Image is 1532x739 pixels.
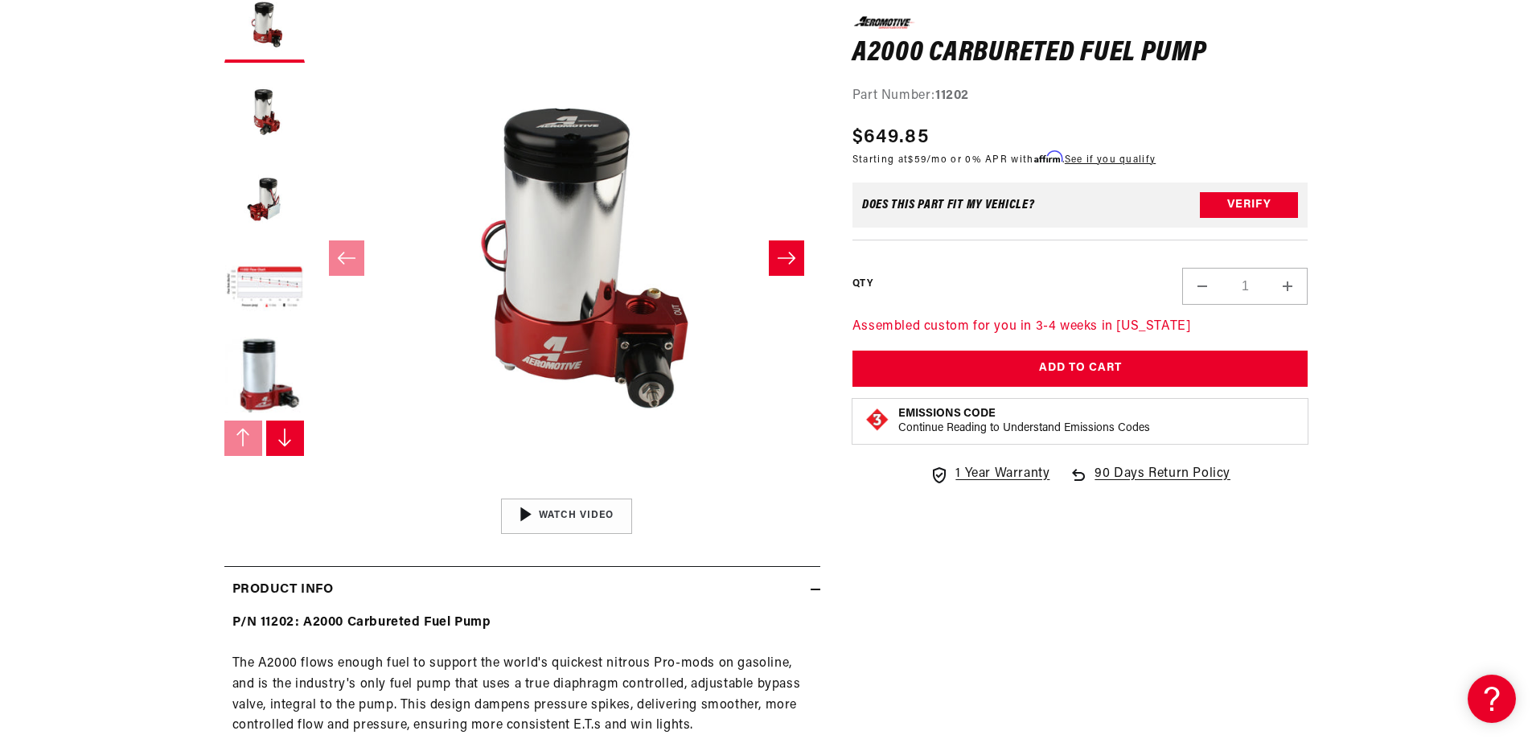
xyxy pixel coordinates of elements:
[898,421,1150,435] p: Continue Reading to Understand Emissions Codes
[1034,150,1062,162] span: Affirm
[1095,463,1230,500] span: 90 Days Return Policy
[898,407,996,419] strong: Emissions Code
[224,336,305,417] button: Load image 5 in gallery view
[224,71,305,151] button: Load image 2 in gallery view
[852,40,1308,66] h1: A2000 Carbureted Fuel Pump
[852,122,929,151] span: $649.85
[955,463,1049,484] span: 1 Year Warranty
[865,406,890,432] img: Emissions code
[930,463,1049,484] a: 1 Year Warranty
[852,317,1308,338] p: Assembled custom for you in 3-4 weeks in [US_STATE]
[862,199,1035,211] div: Does This part fit My vehicle?
[224,159,305,240] button: Load image 3 in gallery view
[852,86,1308,107] div: Part Number:
[224,567,820,614] summary: Product Info
[224,421,263,456] button: Slide left
[1069,463,1230,500] a: 90 Days Return Policy
[232,616,491,629] b: P/N 11202: A2000 Carbureted Fuel Pump
[224,248,305,328] button: Load image 4 in gallery view
[329,240,364,276] button: Slide left
[908,154,926,164] span: $59
[1065,154,1156,164] a: See if you qualify - Learn more about Affirm Financing (opens in modal)
[852,151,1156,166] p: Starting at /mo or 0% APR with .
[1200,192,1298,218] button: Verify
[266,421,305,456] button: Slide right
[769,240,804,276] button: Slide right
[852,351,1308,387] button: Add to Cart
[232,580,334,601] h2: Product Info
[852,277,873,291] label: QTY
[935,89,969,102] strong: 11202
[898,406,1150,435] button: Emissions CodeContinue Reading to Understand Emissions Codes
